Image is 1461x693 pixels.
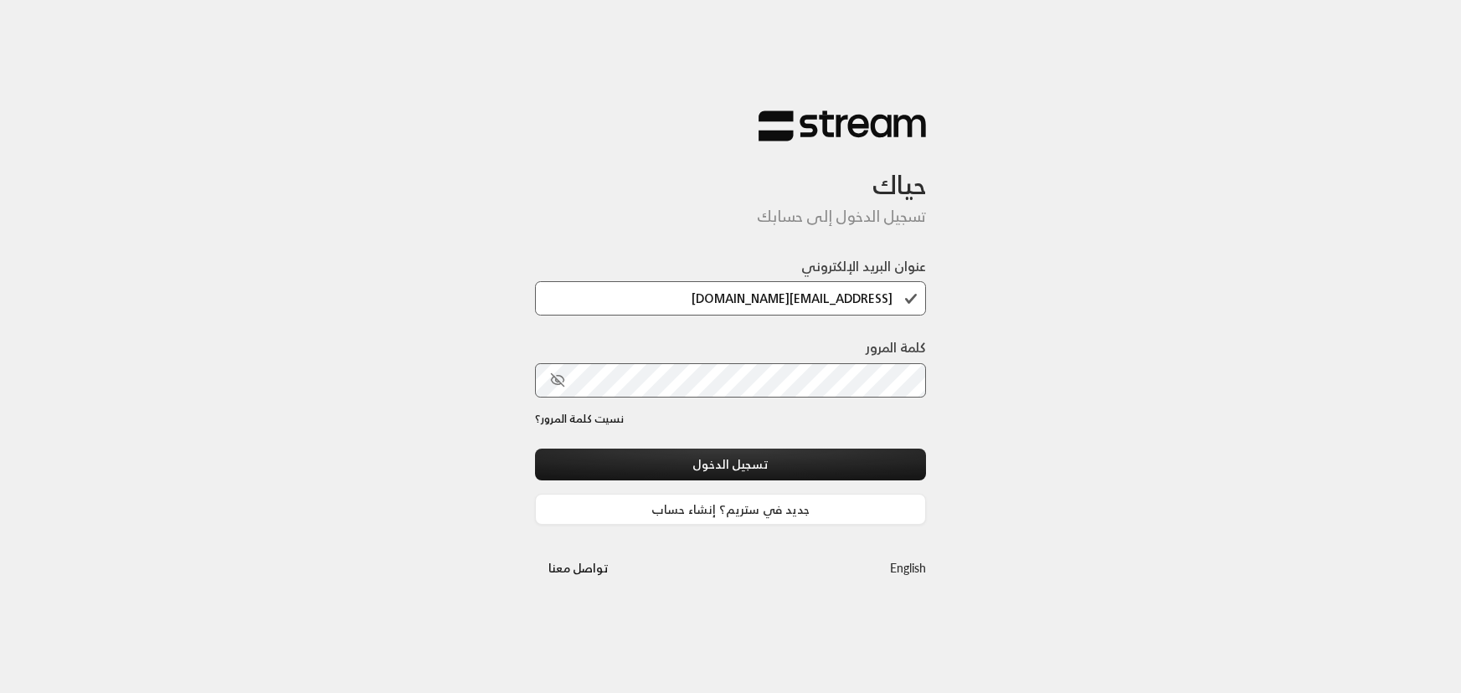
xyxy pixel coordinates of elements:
button: تسجيل الدخول [535,449,927,480]
label: كلمة المرور [866,337,926,357]
a: تواصل معنا [535,557,623,578]
a: نسيت كلمة المرور؟ [535,411,624,428]
label: عنوان البريد الإلكتروني [801,256,926,276]
input: اكتب بريدك الإلكتروني هنا [535,281,927,316]
img: Stream Logo [759,110,926,142]
a: جديد في ستريم؟ إنشاء حساب [535,494,927,525]
button: تواصل معنا [535,552,623,583]
h5: تسجيل الدخول إلى حسابك [535,208,927,226]
a: English [890,552,926,583]
button: toggle password visibility [543,366,572,394]
h3: حياك [535,142,927,200]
